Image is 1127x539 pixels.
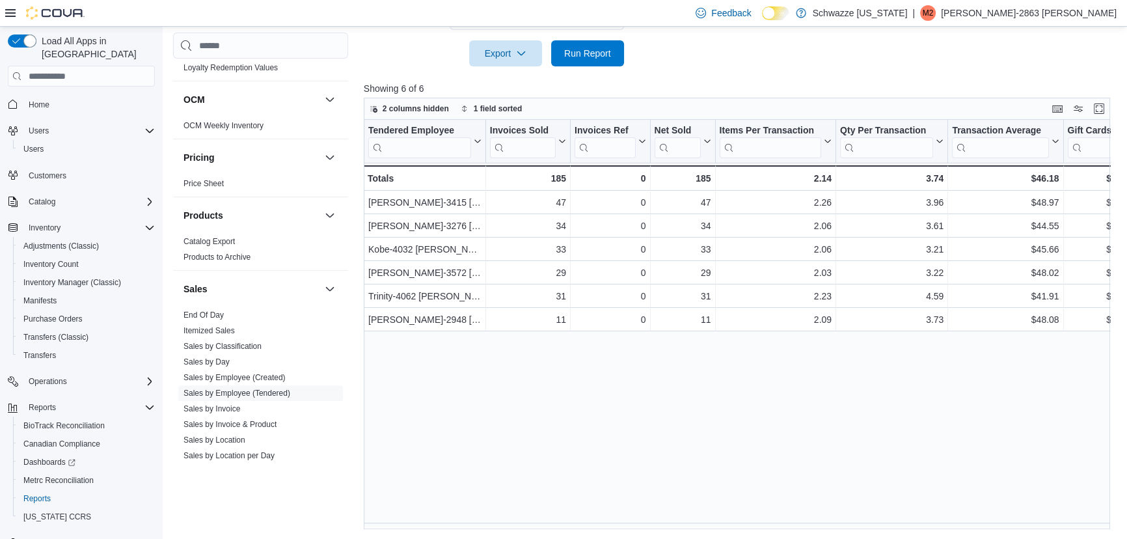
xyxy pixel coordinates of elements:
button: Pricing [322,150,338,165]
button: Items Per Transaction [719,125,832,158]
p: [PERSON_NAME]-2863 [PERSON_NAME] [941,5,1117,21]
span: Reports [18,491,155,506]
span: Adjustments (Classic) [18,238,155,254]
a: Sales by Day [183,357,230,366]
a: Dashboards [18,454,81,470]
div: 2.23 [719,289,832,305]
span: Export [477,40,534,66]
a: Sales by Location per Day [183,451,275,460]
div: 34 [654,219,711,234]
button: Catalog [3,193,160,211]
button: Invoices Sold [490,125,566,158]
div: Totals [368,171,482,186]
a: Manifests [18,293,62,309]
button: Reports [23,400,61,415]
span: Load All Apps in [GEOGRAPHIC_DATA] [36,35,155,61]
div: 0 [575,195,645,211]
span: Loyalty Redemption Values [183,62,278,73]
span: Home [23,96,155,112]
button: Sales [322,281,338,297]
span: Sales by Employee (Created) [183,372,286,383]
div: Qty Per Transaction [840,125,933,158]
div: Gift Card Sales [1067,125,1119,158]
a: Sales by Invoice [183,404,240,413]
button: Users [13,140,160,158]
div: Gift Cards [1067,125,1119,137]
div: Matthew-2863 Turner [920,5,936,21]
div: 3.61 [840,219,944,234]
div: 2.26 [719,195,832,211]
div: Kobe-4032 [PERSON_NAME] [368,242,482,258]
span: Products to Archive [183,252,251,262]
span: Transfers (Classic) [23,332,88,342]
div: $45.66 [952,242,1059,258]
span: Price Sheet [183,178,224,189]
button: Enter fullscreen [1091,101,1107,117]
span: Metrc Reconciliation [23,475,94,486]
img: Cova [26,7,85,20]
div: 0 [575,171,645,186]
div: Products [173,234,348,270]
span: Users [23,144,44,154]
div: OCM [173,118,348,139]
button: Manifests [13,292,160,310]
span: Dashboards [18,454,155,470]
span: Run Report [564,47,611,60]
div: Qty Per Transaction [840,125,933,137]
button: Transfers (Classic) [13,328,160,346]
span: Sales by Location [183,435,245,445]
span: Reports [23,400,155,415]
div: 185 [654,171,711,186]
div: 2.14 [719,171,832,186]
span: Sales by Location per Day [183,450,275,461]
a: OCM Weekly Inventory [183,121,264,130]
a: Reports [18,491,56,506]
button: Sales [183,283,319,296]
span: 1 field sorted [474,104,523,114]
button: Products [183,209,319,222]
div: Net Sold [654,125,700,137]
button: OCM [183,93,319,106]
a: Sales by Employee (Tendered) [183,389,290,398]
button: Catalog [23,194,61,210]
a: Inventory Count [18,256,84,272]
span: Purchase Orders [18,311,155,327]
button: Inventory [3,219,160,237]
span: Inventory Manager (Classic) [18,275,155,290]
button: 2 columns hidden [364,101,454,117]
button: Keyboard shortcuts [1050,101,1065,117]
div: 31 [490,289,566,305]
span: Adjustments (Classic) [23,241,99,251]
button: Purchase Orders [13,310,160,328]
button: Home [3,94,160,113]
div: [PERSON_NAME]-3276 [PERSON_NAME] [368,219,482,234]
span: Customers [29,171,66,181]
div: 4.59 [840,289,944,305]
button: Pricing [183,151,319,164]
div: 0 [575,312,645,328]
button: Users [23,123,54,139]
div: 11 [490,312,566,328]
span: Reports [29,402,56,413]
span: Inventory Count [18,256,155,272]
span: Manifests [23,296,57,306]
button: Customers [3,166,160,185]
span: Users [23,123,155,139]
a: BioTrack Reconciliation [18,418,110,434]
span: OCM Weekly Inventory [183,120,264,131]
div: [PERSON_NAME]-3415 [PERSON_NAME] [368,195,482,211]
div: Items Per Transaction [719,125,821,158]
div: 11 [654,312,711,328]
button: Transfers [13,346,160,365]
div: [PERSON_NAME]-2948 [PERSON_NAME] [368,312,482,328]
div: 31 [654,289,711,305]
div: Transaction Average [952,125,1048,137]
a: Home [23,97,55,113]
div: 34 [490,219,566,234]
div: 0 [575,289,645,305]
div: $44.55 [952,219,1059,234]
span: Catalog [23,194,155,210]
p: Showing 6 of 6 [364,82,1118,95]
button: Operations [23,374,72,389]
button: Display options [1070,101,1086,117]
